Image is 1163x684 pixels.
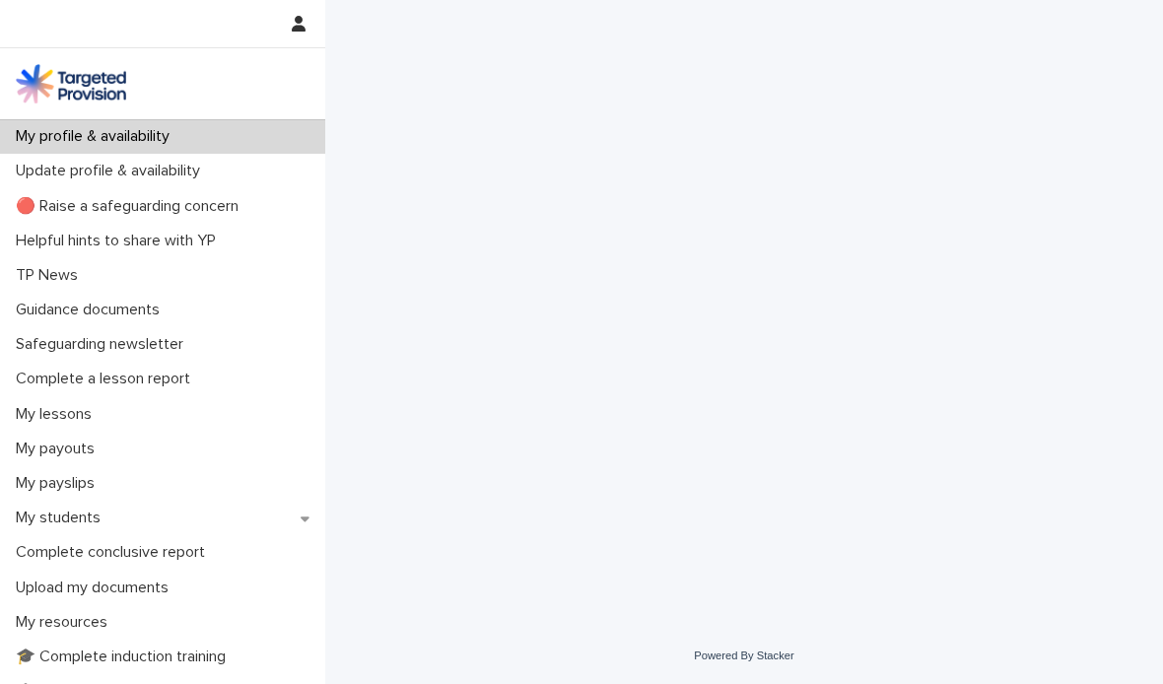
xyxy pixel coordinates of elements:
[8,301,175,319] p: Guidance documents
[694,650,793,661] a: Powered By Stacker
[8,509,116,527] p: My students
[8,335,199,354] p: Safeguarding newsletter
[8,613,123,632] p: My resources
[8,232,232,250] p: Helpful hints to share with YP
[8,127,185,146] p: My profile & availability
[8,370,206,388] p: Complete a lesson report
[8,440,110,458] p: My payouts
[16,64,126,103] img: M5nRWzHhSzIhMunXDL62
[8,474,110,493] p: My payslips
[8,197,254,216] p: 🔴 Raise a safeguarding concern
[8,648,241,666] p: 🎓 Complete induction training
[8,579,184,597] p: Upload my documents
[8,266,94,285] p: TP News
[8,405,107,424] p: My lessons
[8,162,216,180] p: Update profile & availability
[8,543,221,562] p: Complete conclusive report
